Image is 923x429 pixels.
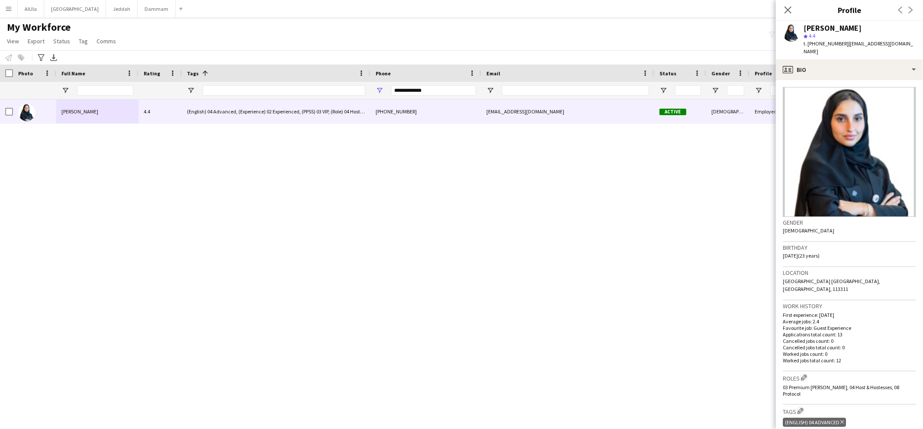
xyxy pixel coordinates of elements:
app-action-btn: Export XLSX [48,52,59,63]
p: Worked jobs count: 0 [783,351,916,357]
h3: Roles [783,373,916,382]
div: 4.4 [138,100,182,123]
input: Status Filter Input [675,85,701,96]
app-action-btn: Advanced filters [36,52,46,63]
button: AlUla [18,0,44,17]
span: Rating [144,70,160,77]
span: Status [53,37,70,45]
button: Open Filter Menu [61,87,69,94]
span: My Workforce [7,21,71,34]
span: View [7,37,19,45]
p: Cancelled jobs count: 0 [783,338,916,344]
h3: Profile [776,4,923,16]
div: Bio [776,59,923,80]
p: Favourite job: Guest Experience [783,325,916,331]
span: [DEMOGRAPHIC_DATA] [783,227,834,234]
div: (English) 04 Advanced, (Experience) 02 Experienced, (PPSS) 03 VIP, (Role) 04 Host & Hostesses, (R... [182,100,370,123]
span: Photo [18,70,33,77]
div: [EMAIL_ADDRESS][DOMAIN_NAME] [481,100,654,123]
span: 03 Premium [PERSON_NAME], 04 Host & Hostesses, 08 Protocol [783,384,899,397]
span: | [EMAIL_ADDRESS][DOMAIN_NAME] [804,40,913,55]
input: Tags Filter Input [203,85,365,96]
span: [PERSON_NAME] [61,108,98,115]
span: Profile [755,70,772,77]
span: [GEOGRAPHIC_DATA] [GEOGRAPHIC_DATA], [GEOGRAPHIC_DATA], 113311 [783,278,880,292]
button: Open Filter Menu [376,87,383,94]
span: t. [PHONE_NUMBER] [804,40,849,47]
input: Full Name Filter Input [77,85,133,96]
p: First experience: [DATE] [783,312,916,318]
span: Full Name [61,70,85,77]
h3: Work history [783,302,916,310]
span: Export [28,37,45,45]
div: [DEMOGRAPHIC_DATA] [706,100,749,123]
div: [PHONE_NUMBER] [370,100,481,123]
p: Cancelled jobs total count: 0 [783,344,916,351]
a: View [3,35,23,47]
button: Open Filter Menu [486,87,494,94]
h3: Birthday [783,244,916,252]
a: Comms [93,35,119,47]
input: Email Filter Input [502,85,649,96]
img: Crew avatar or photo [783,87,916,217]
a: Status [50,35,74,47]
button: [GEOGRAPHIC_DATA] [44,0,106,17]
button: Open Filter Menu [755,87,762,94]
input: Phone Filter Input [391,85,476,96]
button: Jeddah [106,0,138,17]
p: Applications total count: 13 [783,331,916,338]
a: Tag [75,35,91,47]
div: [PERSON_NAME] [804,24,862,32]
span: Tags [187,70,199,77]
h3: Location [783,269,916,277]
span: 4.4 [809,32,815,39]
button: Open Filter Menu [187,87,195,94]
span: Active [659,109,686,115]
button: Open Filter Menu [659,87,667,94]
input: Profile Filter Input [770,85,800,96]
span: Tag [79,37,88,45]
span: Phone [376,70,391,77]
a: Export [24,35,48,47]
div: (English) 04 Advanced [783,418,846,427]
span: Gender [711,70,730,77]
span: [DATE] (23 years) [783,252,820,259]
button: Open Filter Menu [711,87,719,94]
button: Dammam [138,0,176,17]
p: Average jobs: 2.4 [783,318,916,325]
span: Email [486,70,500,77]
span: Status [659,70,676,77]
span: Comms [96,37,116,45]
h3: Tags [783,406,916,416]
div: Employed Crew [749,100,805,123]
img: Rina Alamoudi [18,104,35,121]
h3: Gender [783,219,916,226]
p: Worked jobs total count: 12 [783,357,916,364]
input: Gender Filter Input [727,85,744,96]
